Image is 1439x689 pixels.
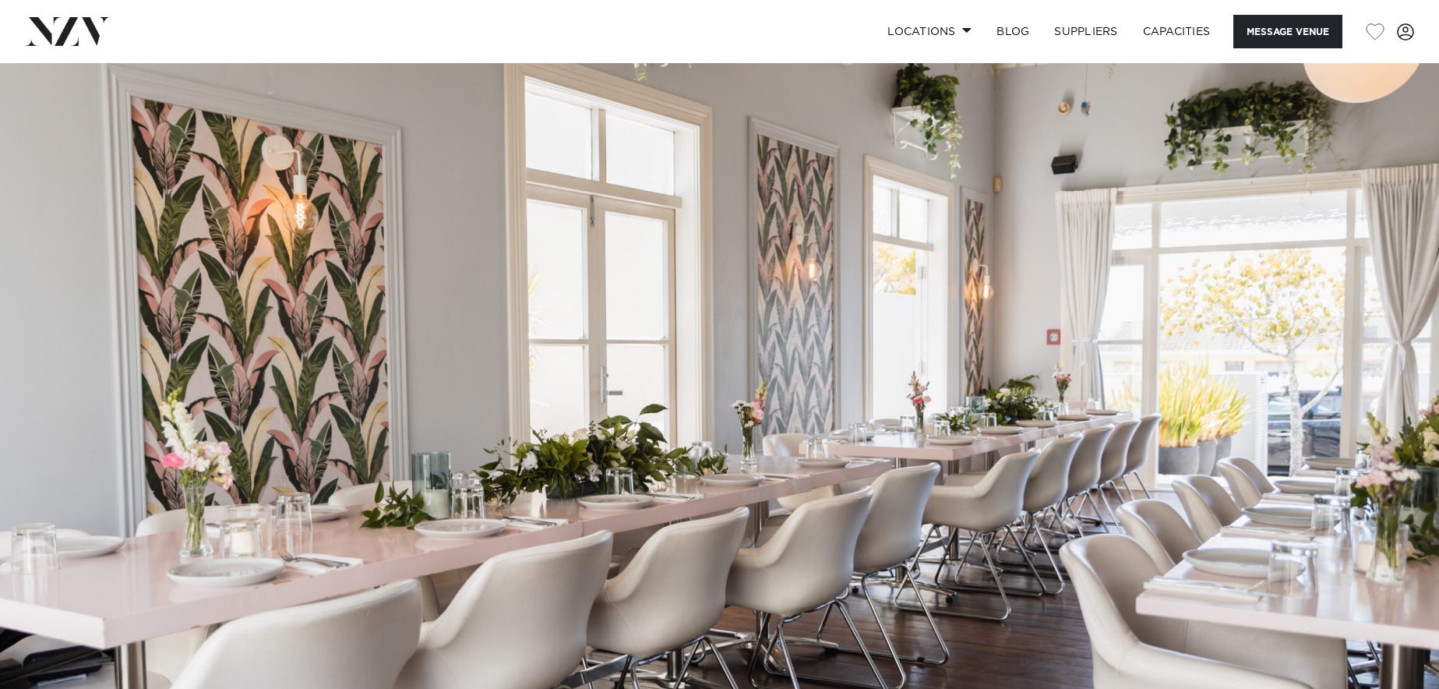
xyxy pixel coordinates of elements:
[25,17,110,45] img: nzv-logo.png
[1233,15,1342,48] button: Message Venue
[875,15,984,48] a: Locations
[984,15,1042,48] a: BLOG
[1130,15,1223,48] a: Capacities
[1042,15,1130,48] a: SUPPLIERS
